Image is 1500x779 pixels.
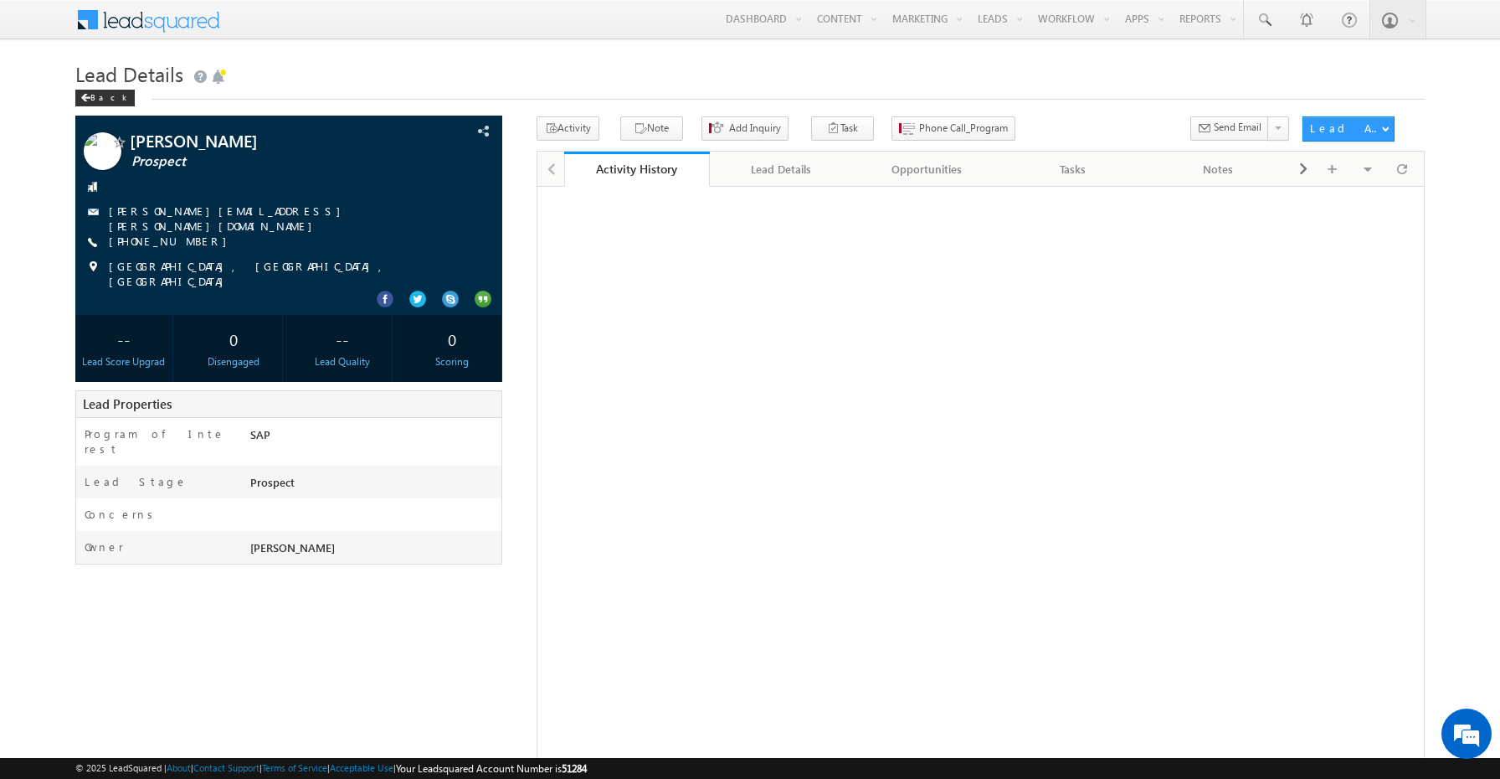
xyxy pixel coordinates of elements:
label: Lead Stage [85,474,187,489]
span: © 2025 LeadSquared | | | | | [75,761,587,776]
span: [PERSON_NAME] [130,132,397,149]
a: [PERSON_NAME][EMAIL_ADDRESS][PERSON_NAME][DOMAIN_NAME] [109,204,349,233]
button: Send Email [1190,116,1269,141]
div: Notes [1159,159,1277,179]
span: Lead Details [75,60,183,87]
span: Send Email [1214,120,1261,135]
a: Lead Details [710,152,855,187]
button: Task [811,116,874,141]
button: Add Inquiry [701,116,789,141]
span: [GEOGRAPHIC_DATA], [GEOGRAPHIC_DATA], [GEOGRAPHIC_DATA] [109,259,458,289]
a: Back [75,89,143,103]
a: Acceptable Use [330,762,393,773]
label: Concerns [85,507,159,522]
span: Lead Properties [83,395,172,412]
span: [PHONE_NUMBER] [109,234,235,250]
div: Lead Details [723,159,840,179]
span: Your Leadsquared Account Number is [396,762,587,775]
img: Profile photo [84,132,121,176]
a: Terms of Service [262,762,327,773]
a: Tasks [1000,152,1146,187]
a: Activity History [564,152,710,187]
div: -- [80,323,169,354]
div: Tasks [1014,159,1131,179]
a: About [167,762,191,773]
div: Prospect [246,474,501,498]
a: Notes [1146,152,1292,187]
div: -- [298,323,388,354]
div: Disengaged [188,354,278,369]
button: Lead Actions [1302,116,1395,142]
div: Lead Quality [298,354,388,369]
div: Activity History [577,161,697,177]
div: Opportunities [868,159,985,179]
label: Program of Interest [85,426,230,457]
span: Add Inquiry [729,121,781,136]
button: Activity [537,116,599,141]
div: Back [75,90,135,106]
button: Note [620,116,683,141]
div: 0 [188,323,278,354]
a: Opportunities [855,152,1000,187]
a: Contact Support [193,762,259,773]
span: 51284 [562,762,587,775]
div: Scoring [408,354,497,369]
div: SAP [246,426,501,450]
div: Lead Score Upgrad [80,354,169,369]
label: Owner [85,539,124,555]
span: [PERSON_NAME] [250,540,335,555]
div: 0 [408,323,497,354]
button: Phone Call_Program [891,116,1015,141]
span: Phone Call_Program [919,121,1008,136]
span: Prospect [131,153,398,170]
div: Lead Actions [1310,121,1381,136]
